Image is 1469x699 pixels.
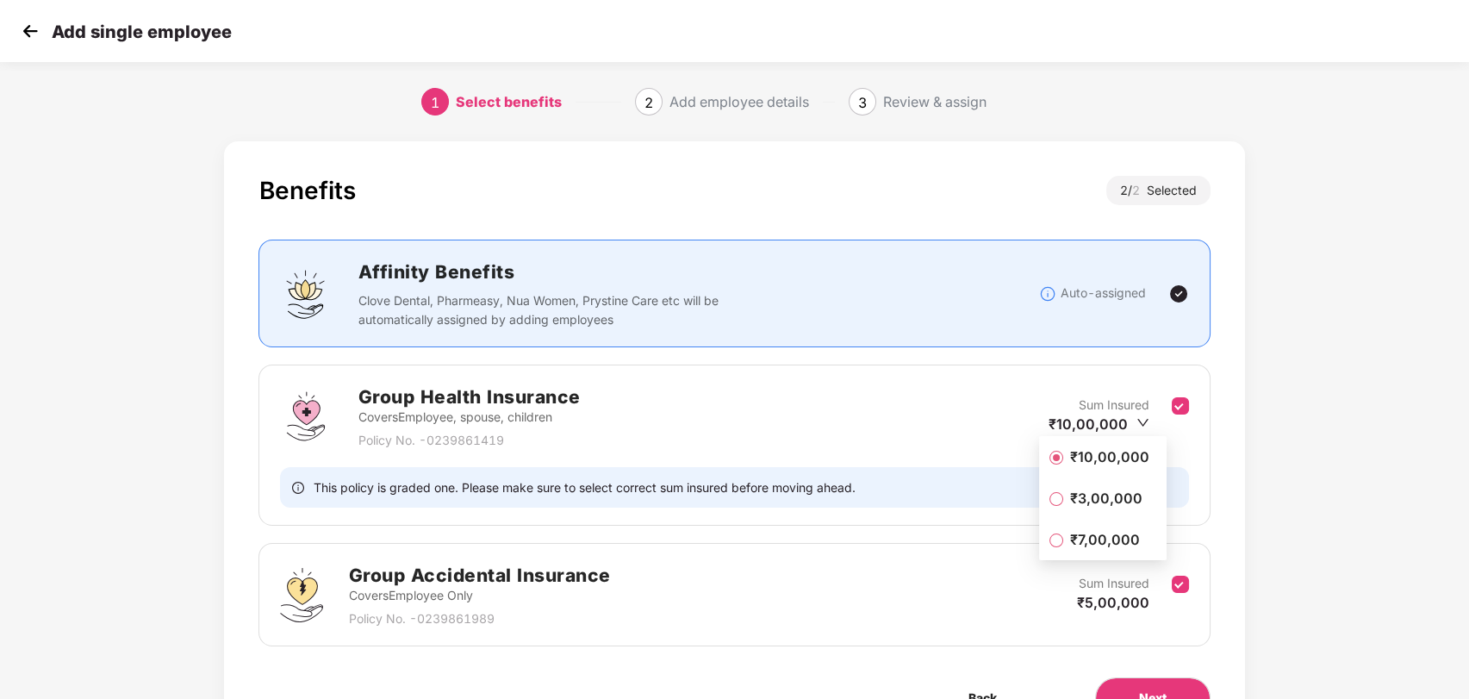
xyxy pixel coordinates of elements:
[1061,284,1146,303] p: Auto-assigned
[1049,415,1149,434] div: ₹10,00,000
[456,88,562,115] div: Select benefits
[52,22,232,42] p: Add single employee
[1077,594,1149,611] span: ₹5,00,000
[1168,284,1189,304] img: svg+xml;base64,PHN2ZyBpZD0iVGljay0yNHgyNCIgeG1sbnM9Imh0dHA6Ly93d3cudzMub3JnLzIwMDAvc3ZnIiB3aWR0aD...
[258,176,355,205] div: Benefits
[1079,396,1149,415] p: Sum Insured
[292,479,304,496] span: info-circle
[358,408,580,427] p: Covers Employee, spouse, children
[280,568,322,622] img: svg+xml;base64,PHN2ZyB4bWxucz0iaHR0cDovL3d3dy53My5vcmcvMjAwMC9zdmciIHdpZHRoPSI0OS4zMjEiIGhlaWdodD...
[1079,574,1149,593] p: Sum Insured
[280,268,332,320] img: svg+xml;base64,PHN2ZyBpZD0iQWZmaW5pdHlfQmVuZWZpdHMiIGRhdGEtbmFtZT0iQWZmaW5pdHkgQmVuZWZpdHMiIHhtbG...
[1136,416,1149,429] span: down
[883,88,987,115] div: Review & assign
[1063,530,1147,549] span: ₹7,00,000
[313,479,855,496] span: This policy is graded one. Please make sure to select correct sum insured before moving ahead.
[1063,447,1156,466] span: ₹10,00,000
[431,94,439,111] span: 1
[349,586,611,605] p: Covers Employee Only
[349,609,611,628] p: Policy No. - 0239861989
[669,88,809,115] div: Add employee details
[1063,489,1149,508] span: ₹3,00,000
[349,561,611,590] h2: Group Accidental Insurance
[358,291,729,329] p: Clove Dental, Pharmeasy, Nua Women, Prystine Care etc will be automatically assigned by adding em...
[358,431,580,450] p: Policy No. - 0239861419
[858,94,867,111] span: 3
[644,94,653,111] span: 2
[17,18,43,44] img: svg+xml;base64,PHN2ZyB4bWxucz0iaHR0cDovL3d3dy53My5vcmcvMjAwMC9zdmciIHdpZHRoPSIzMCIgaGVpZ2h0PSIzMC...
[280,390,332,442] img: svg+xml;base64,PHN2ZyBpZD0iR3JvdXBfSGVhbHRoX0luc3VyYW5jZSIgZGF0YS1uYW1lPSJHcm91cCBIZWFsdGggSW5zdX...
[358,383,580,411] h2: Group Health Insurance
[1132,183,1147,197] span: 2
[1106,176,1211,205] div: 2 / Selected
[358,258,976,286] h2: Affinity Benefits
[1039,285,1056,303] img: svg+xml;base64,PHN2ZyBpZD0iSW5mb18tXzMyeDMyIiBkYXRhLW5hbWU9IkluZm8gLSAzMngzMiIgeG1sbnM9Imh0dHA6Ly...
